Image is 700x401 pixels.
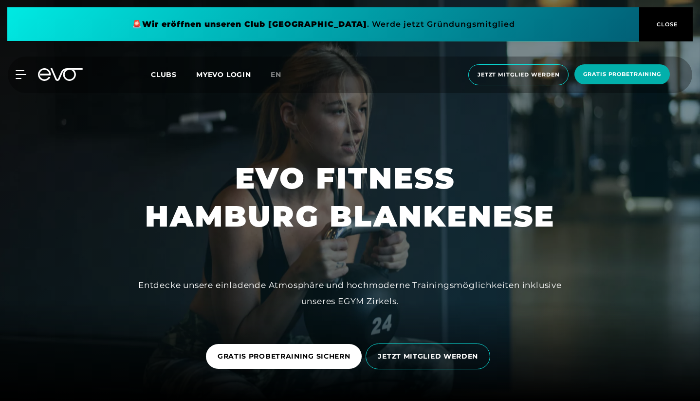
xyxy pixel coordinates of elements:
[378,351,478,362] span: JETZT MITGLIED WERDEN
[196,70,251,79] a: MYEVO LOGIN
[218,351,350,362] span: GRATIS PROBETRAINING SICHERN
[465,64,571,85] a: Jetzt Mitglied werden
[271,69,293,80] a: en
[271,70,281,79] span: en
[151,70,196,79] a: Clubs
[654,20,678,29] span: CLOSE
[145,159,555,235] h1: EVO FITNESS HAMBURG BLANKENESE
[478,71,559,79] span: Jetzt Mitglied werden
[206,337,366,376] a: GRATIS PROBETRAINING SICHERN
[583,70,661,78] span: Gratis Probetraining
[131,277,569,309] div: Entdecke unsere einladende Atmosphäre und hochmoderne Trainingsmöglichkeiten inklusive unseres EG...
[366,336,494,377] a: JETZT MITGLIED WERDEN
[639,7,693,41] button: CLOSE
[151,70,177,79] span: Clubs
[571,64,673,85] a: Gratis Probetraining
